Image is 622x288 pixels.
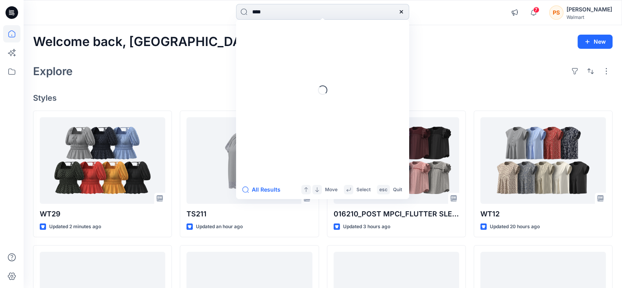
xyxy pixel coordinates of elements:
p: TS211 [186,209,312,220]
div: PS [549,6,563,20]
p: Updated 20 hours ago [490,223,540,231]
p: Move [325,186,338,194]
span: 7 [533,7,539,13]
p: WT29 [40,209,165,220]
div: Walmart [567,14,612,20]
h4: Styles [33,93,613,103]
p: esc [379,186,388,194]
button: New [578,35,613,49]
p: WT12 [480,209,606,220]
button: All Results [242,185,286,194]
h2: Explore [33,65,73,78]
p: Updated 3 hours ago [343,223,390,231]
p: Quit [393,186,402,194]
p: 016210_POST MPCI_FLUTTER SLEEVE BLOUSE [334,209,459,220]
p: Updated 2 minutes ago [49,223,101,231]
p: Select [356,186,371,194]
a: TS211 [186,117,312,204]
p: Updated an hour ago [196,223,243,231]
a: WT12 [480,117,606,204]
div: [PERSON_NAME] [567,5,612,14]
h2: Welcome back, [GEOGRAPHIC_DATA] [33,35,261,49]
a: WT29 [40,117,165,204]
